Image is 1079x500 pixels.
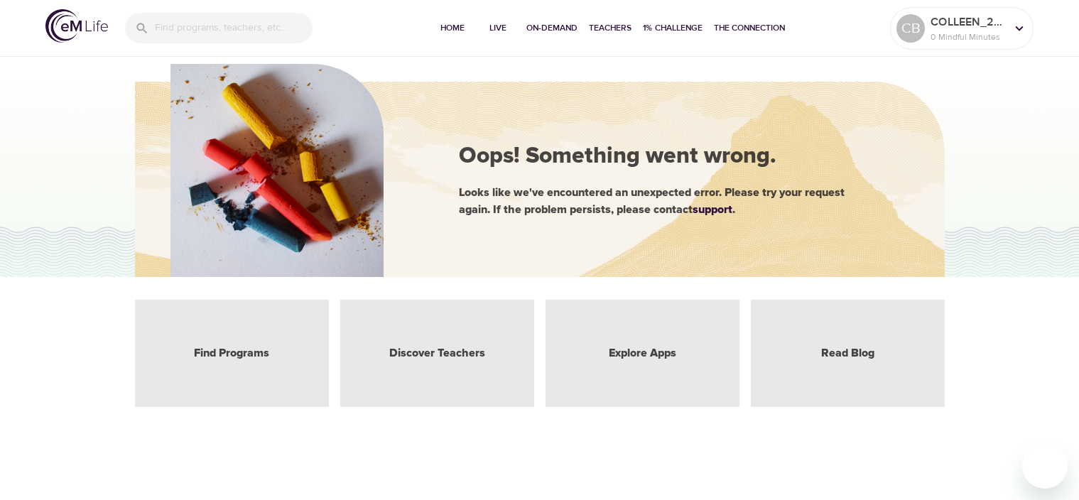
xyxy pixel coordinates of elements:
a: Explore Apps [609,345,676,362]
p: 0 Mindful Minutes [931,31,1006,43]
a: Discover Teachers [389,345,485,362]
a: Read Blog [821,345,874,362]
a: support [693,204,732,215]
span: Live [481,21,515,36]
div: Oops! Something went wrong. [459,141,899,173]
img: logo [45,9,108,43]
div: Looks like we've encountered an unexpected error. Please try your request again. If the problem p... [459,184,899,218]
span: On-Demand [526,21,578,36]
img: hero [170,64,384,277]
span: Home [435,21,470,36]
div: CB [896,14,925,43]
span: 1% Challenge [643,21,703,36]
span: The Connection [714,21,785,36]
a: Find Programs [194,345,269,362]
span: Teachers [589,21,631,36]
iframe: Button to launch messaging window [1022,443,1068,489]
input: Find programs, teachers, etc... [155,13,313,43]
p: COLLEEN_2e943c [931,13,1006,31]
